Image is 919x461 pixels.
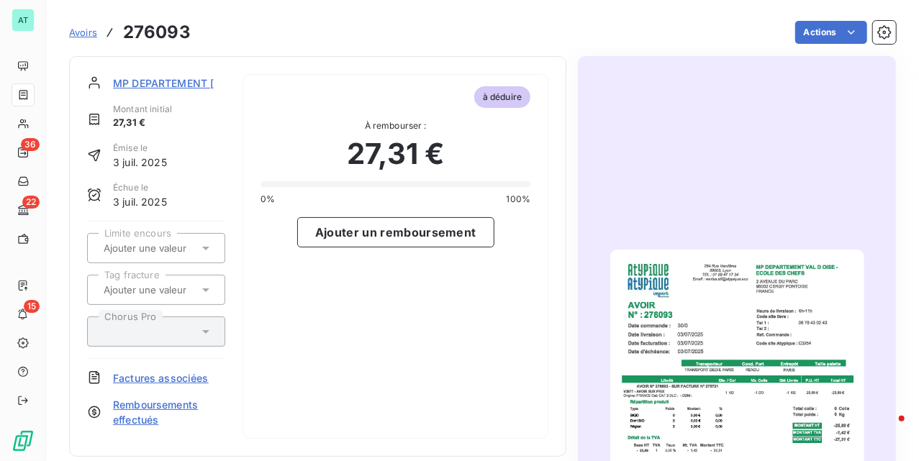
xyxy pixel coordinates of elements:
span: 3 juil. 2025 [113,194,167,209]
button: Ajouter un remboursement [297,217,494,247]
button: Actions [795,21,867,44]
span: Factures associées [113,370,209,385]
img: Logo LeanPay [12,429,35,452]
span: Remboursements effectués [113,397,225,427]
input: Ajouter une valeur [102,242,247,255]
span: Avoirs [69,27,97,38]
span: Montant initial [113,103,172,116]
span: Échue le [113,181,167,194]
span: 22 [22,196,40,209]
span: 27,31 € [347,132,444,175]
a: Avoirs [69,25,97,40]
span: 3 juil. 2025 [113,155,167,170]
span: 15 [24,300,40,313]
iframe: Intercom live chat [870,412,905,447]
span: Émise le [113,142,167,155]
input: Ajouter une valeur [102,283,247,296]
span: 27,31 € [113,116,172,130]
h3: 276093 [123,19,191,45]
span: 100% [507,193,531,206]
span: 36 [21,138,40,151]
span: MP DEPARTEMENT [GEOGRAPHIC_DATA] [113,76,314,91]
span: À rembourser : [261,119,530,132]
span: à déduire [474,86,530,108]
span: 0% [261,193,275,206]
div: AT [12,9,35,32]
